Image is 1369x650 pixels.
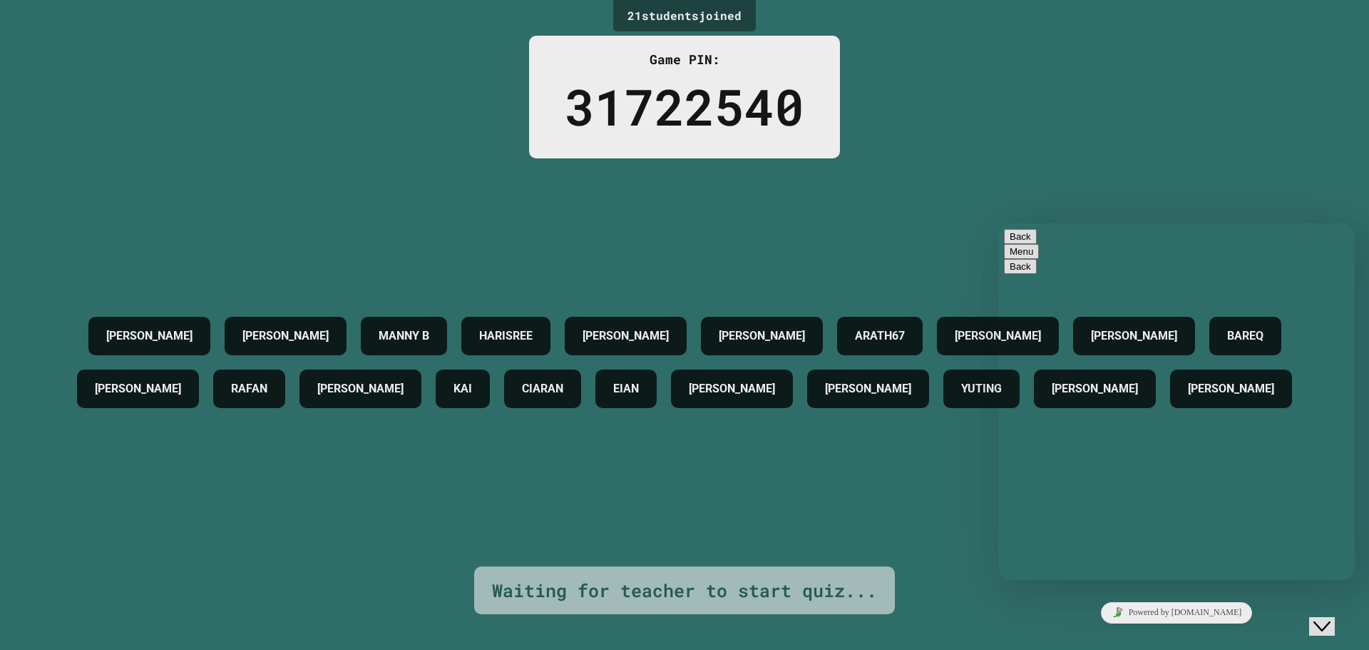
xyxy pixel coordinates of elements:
[998,223,1355,580] iframe: chat widget
[998,596,1355,629] iframe: chat widget
[479,327,533,345] h4: HARISREE
[1309,593,1355,636] iframe: chat widget
[522,380,563,397] h4: CIARAN
[825,380,911,397] h4: [PERSON_NAME]
[379,327,429,345] h4: MANNY B
[613,380,639,397] h4: EIAN
[719,327,805,345] h4: [PERSON_NAME]
[955,327,1041,345] h4: [PERSON_NAME]
[689,380,775,397] h4: [PERSON_NAME]
[583,327,669,345] h4: [PERSON_NAME]
[492,577,877,604] div: Waiting for teacher to start quiz...
[95,380,181,397] h4: [PERSON_NAME]
[231,380,267,397] h4: RAFAN
[453,380,472,397] h4: KAI
[855,327,905,345] h4: ARATH67
[565,69,804,144] div: 31722540
[106,327,193,345] h4: [PERSON_NAME]
[565,50,804,69] div: Game PIN:
[961,380,1002,397] h4: YUTING
[317,380,404,397] h4: [PERSON_NAME]
[242,327,329,345] h4: [PERSON_NAME]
